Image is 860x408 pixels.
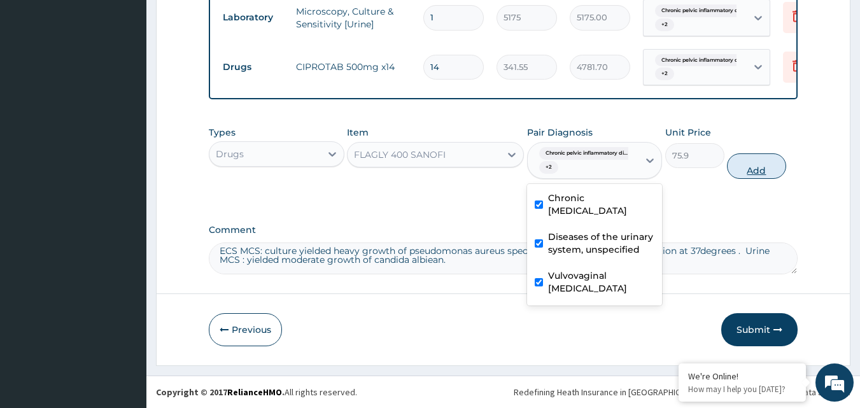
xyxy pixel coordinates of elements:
[74,123,176,251] span: We're online!
[227,386,282,398] a: RelianceHMO
[354,148,446,161] div: FLAGLY 400 SANOFI
[216,6,290,29] td: Laboratory
[655,54,750,67] span: Chronic pelvic inflammatory di...
[548,192,655,217] label: Chronic [MEDICAL_DATA]
[347,126,369,139] label: Item
[290,54,417,80] td: CIPROTAB 500mg x14
[548,269,655,295] label: Vulvovaginal [MEDICAL_DATA]
[655,4,750,17] span: Chronic pelvic inflammatory di...
[216,55,290,79] td: Drugs
[721,313,798,346] button: Submit
[539,147,634,160] span: Chronic pelvic inflammatory di...
[146,376,860,408] footer: All rights reserved.
[66,71,214,88] div: Chat with us now
[24,64,52,95] img: d_794563401_company_1708531726252_794563401
[688,370,796,382] div: We're Online!
[539,161,558,174] span: + 2
[514,386,850,398] div: Redefining Heath Insurance in [GEOGRAPHIC_DATA] using Telemedicine and Data Science!
[688,384,796,395] p: How may I help you today?
[665,126,711,139] label: Unit Price
[655,67,674,80] span: + 2
[655,18,674,31] span: + 2
[548,230,655,256] label: Diseases of the urinary system, unspecified
[216,148,244,160] div: Drugs
[727,153,786,179] button: Add
[209,225,798,236] label: Comment
[6,272,243,317] textarea: Type your message and hit 'Enter'
[156,386,285,398] strong: Copyright © 2017 .
[209,6,239,37] div: Minimize live chat window
[209,313,282,346] button: Previous
[209,127,236,138] label: Types
[527,126,593,139] label: Pair Diagnosis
